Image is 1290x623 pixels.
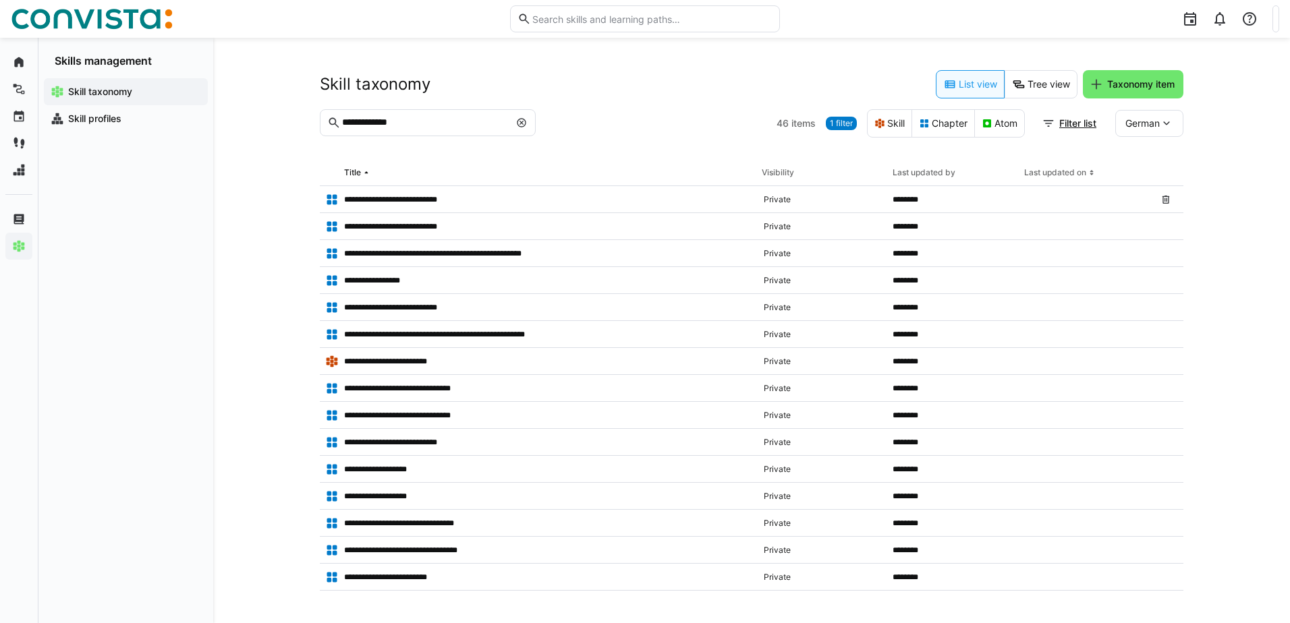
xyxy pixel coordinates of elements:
[531,13,773,25] input: Search skills and learning paths…
[764,572,791,583] span: Private
[762,167,794,178] div: Visibility
[764,248,791,259] span: Private
[764,437,791,448] span: Private
[764,410,791,421] span: Private
[893,167,955,178] div: Last updated by
[764,275,791,286] span: Private
[1035,110,1105,137] button: Filter list
[1105,78,1177,91] span: Taxonomy item
[777,117,789,130] span: 46
[764,194,791,205] span: Private
[764,221,791,232] span: Private
[764,491,791,502] span: Private
[764,356,791,367] span: Private
[791,117,816,130] span: items
[936,70,1005,98] eds-button-option: List view
[764,464,791,475] span: Private
[1057,117,1098,130] span: Filter list
[1005,70,1077,98] eds-button-option: Tree view
[1125,117,1160,130] span: German
[764,302,791,313] span: Private
[764,545,791,556] span: Private
[974,109,1025,138] eds-button-option: Atom
[912,109,975,138] eds-button-option: Chapter
[764,329,791,340] span: Private
[764,383,791,394] span: Private
[764,518,791,529] span: Private
[1083,70,1183,98] button: Taxonomy item
[344,167,361,178] div: Title
[867,109,912,138] eds-button-option: Skill
[1024,167,1086,178] div: Last updated on
[830,118,853,129] span: 1 filter
[320,74,430,94] h2: Skill taxonomy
